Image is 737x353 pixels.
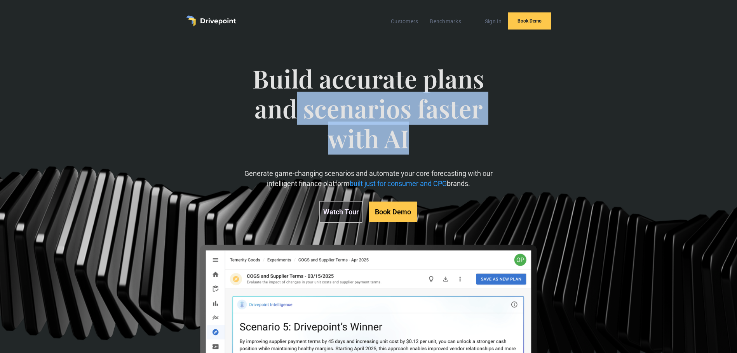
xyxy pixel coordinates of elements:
a: Customers [387,16,422,26]
a: Book Demo [369,202,417,222]
a: Watch Tour [319,201,362,223]
p: Generate game-changing scenarios and automate your core forecasting with our intelligent finance ... [241,169,495,188]
span: built just for consumer and CPG [350,179,447,188]
iframe: profile [3,11,121,71]
span: Build accurate plans and scenarios faster with AI [241,64,495,169]
a: Benchmarks [426,16,465,26]
a: home [186,16,236,26]
a: Sign In [481,16,506,26]
a: Book Demo [508,12,551,30]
